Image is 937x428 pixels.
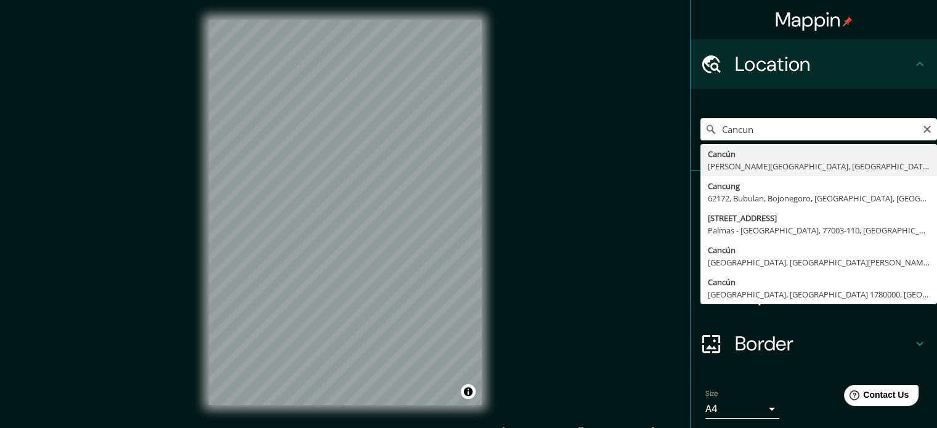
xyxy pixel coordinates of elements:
[700,118,937,140] input: Pick your city or area
[209,20,482,405] canvas: Map
[691,39,937,89] div: Location
[691,319,937,368] div: Border
[708,160,930,172] div: [PERSON_NAME][GEOGRAPHIC_DATA], [GEOGRAPHIC_DATA]
[708,256,930,269] div: [GEOGRAPHIC_DATA], [GEOGRAPHIC_DATA][PERSON_NAME] 9250000, [GEOGRAPHIC_DATA]
[735,282,912,307] h4: Layout
[843,17,853,26] img: pin-icon.png
[708,192,930,204] div: 62172, Bubulan, Bojonegoro, [GEOGRAPHIC_DATA], [GEOGRAPHIC_DATA]
[705,389,718,399] label: Size
[705,399,779,419] div: A4
[708,212,930,224] div: [STREET_ADDRESS]
[922,123,932,134] button: Clear
[708,224,930,236] div: Palmas - [GEOGRAPHIC_DATA], 77003-110, [GEOGRAPHIC_DATA]
[691,171,937,220] div: Pins
[708,148,930,160] div: Cancún
[735,52,912,76] h4: Location
[708,180,930,192] div: Cancung
[708,276,930,288] div: Cancún
[708,244,930,256] div: Cancún
[691,220,937,270] div: Style
[691,270,937,319] div: Layout
[827,380,923,414] iframe: Help widget launcher
[735,331,912,356] h4: Border
[708,288,930,301] div: [GEOGRAPHIC_DATA], [GEOGRAPHIC_DATA] 1780000, [GEOGRAPHIC_DATA]
[775,7,853,32] h4: Mappin
[461,384,476,399] button: Toggle attribution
